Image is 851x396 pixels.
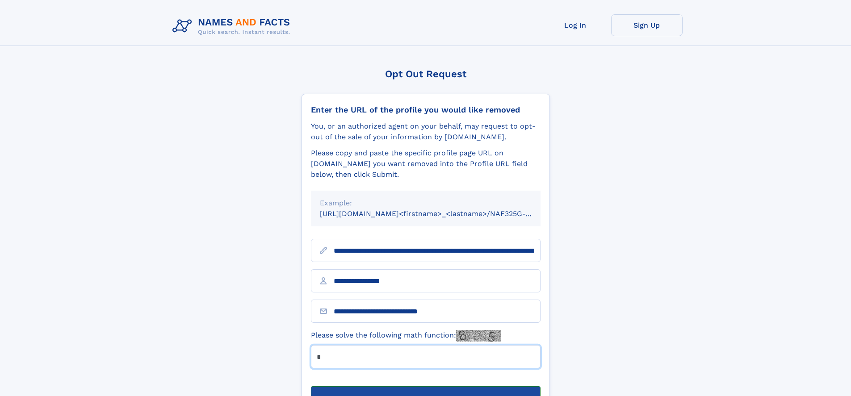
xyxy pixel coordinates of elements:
[540,14,611,36] a: Log In
[169,14,298,38] img: Logo Names and Facts
[311,148,541,180] div: Please copy and paste the specific profile page URL on [DOMAIN_NAME] you want removed into the Pr...
[311,105,541,115] div: Enter the URL of the profile you would like removed
[302,68,550,79] div: Opt Out Request
[611,14,683,36] a: Sign Up
[320,198,532,208] div: Example:
[311,121,541,142] div: You, or an authorized agent on your behalf, may request to opt-out of the sale of your informatio...
[320,209,558,218] small: [URL][DOMAIN_NAME]<firstname>_<lastname>/NAF325G-xxxxxxxx
[311,330,501,342] label: Please solve the following math function:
